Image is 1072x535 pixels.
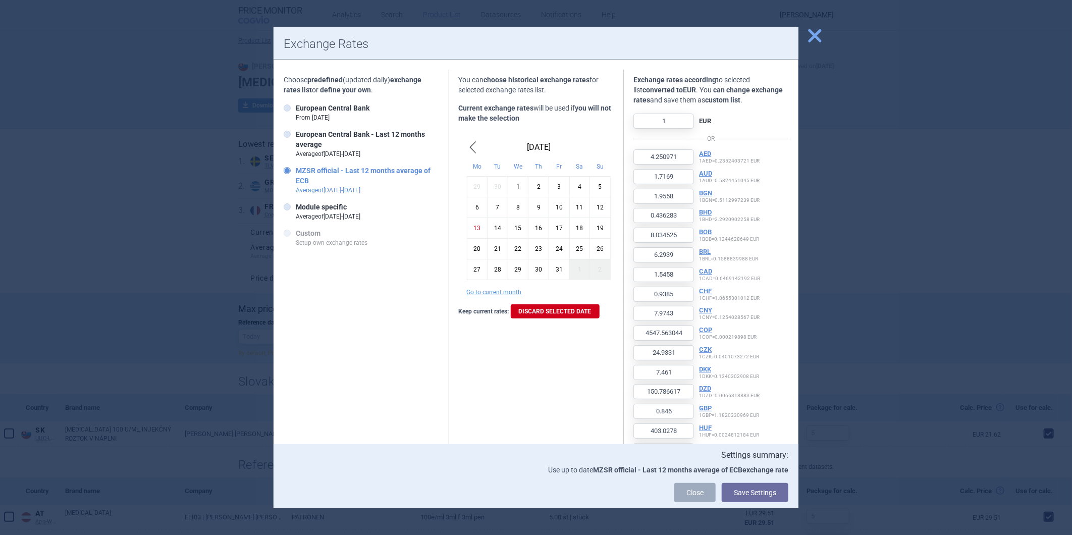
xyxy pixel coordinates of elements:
[699,365,759,380] p: 1 DKK = 0.1340302908 EUR
[699,444,709,452] button: ILS
[556,163,562,170] abbr: Friday
[722,483,788,502] button: Save Settings
[590,218,611,238] div: Sun Oct 19 2025
[549,197,570,218] div: Fri Oct 10 2025
[569,259,590,280] div: Sat Nov 01 2025
[473,163,481,170] abbr: Monday
[467,197,488,218] div: Mon Oct 06 2025
[699,444,757,458] p: 1 ILS = 0.2540844068 EUR
[488,259,508,280] div: Tue Oct 28 2025
[284,37,788,51] h1: Exchange Rates
[699,326,712,334] button: COP
[549,259,570,280] div: Fri Oct 31 2025
[467,218,488,238] div: Mon Oct 13 2025
[699,424,759,438] p: 1 HUF = 0.0024812184 EUR
[699,248,758,262] p: 1 BRL = 0.1588839988 EUR
[467,139,611,155] div: [DATE]
[296,104,369,112] strong: European Central Bank
[699,189,760,203] p: 1 BGN = 0.5112997239 EUR
[699,346,712,354] button: CZK
[699,287,712,295] button: CHF
[296,149,439,158] p: Average of [DATE] - [DATE]
[699,326,757,340] p: 1 COP = 0.000219898 EUR
[488,197,508,218] div: Tue Oct 07 2025
[642,86,696,94] strong: converted to EUR
[495,163,501,170] abbr: Tuesday
[307,76,343,84] strong: predefined
[528,259,549,280] div: Thu Oct 30 2025
[484,76,590,84] strong: choose historical exchange rates
[590,197,611,218] div: Sun Oct 12 2025
[296,113,369,122] p: From [DATE]
[508,197,528,218] div: Wed Oct 08 2025
[699,306,760,320] p: 1 CNY = 0.1254028567 EUR
[549,218,570,238] div: Fri Oct 17 2025
[699,208,712,217] button: BHD
[699,228,759,242] p: 1 BOB = 0.1244628649 EUR
[284,465,788,475] p: Use up to date
[699,404,759,418] p: 1 GBP = 1.1820330969 EUR
[590,238,611,259] div: Sun Oct 26 2025
[569,197,590,218] div: Sat Oct 11 2025
[593,466,788,474] strong: MZSR official - Last 12 months average of ECB exchange rate
[699,306,712,314] button: CNY
[514,163,522,170] abbr: Wednesday
[528,176,549,197] div: Thu Oct 02 2025
[528,238,549,259] div: Thu Oct 23 2025
[699,170,712,178] button: AUD
[296,167,431,185] strong: MZSR official - Last 12 months average of ECB
[569,218,590,238] div: Sat Oct 18 2025
[508,259,528,280] div: Wed Oct 29 2025
[705,134,717,144] span: OR
[699,385,711,393] button: DZD
[488,218,508,238] div: Tue Oct 14 2025
[590,259,611,280] div: Sun Nov 02 2025
[488,176,508,197] div: Tue Sep 30 2025
[549,238,570,259] div: Fri Oct 24 2025
[699,117,711,125] strong: EUR
[699,268,712,276] button: CAD
[284,75,439,95] p: Choose (updated daily) or .
[699,287,760,301] p: 1 CHF = 1.0655301012 EUR
[459,304,614,318] p: Keep current rates:
[597,163,604,170] abbr: Sunday
[699,268,760,282] p: 1 CAD = 0.6469142192 EUR
[467,238,488,259] div: Mon Oct 20 2025
[467,139,479,155] span: Previous Month
[699,365,711,373] button: DKK
[508,238,528,259] div: Wed Oct 22 2025
[528,197,549,218] div: Thu Oct 09 2025
[633,76,716,84] strong: Exchange rates according
[699,228,712,236] button: BOB
[284,76,421,94] strong: exchange rates list
[296,130,425,148] strong: European Central Bank - Last 12 months average
[488,238,508,259] div: Tue Oct 21 2025
[508,218,528,238] div: Wed Oct 15 2025
[459,104,534,112] strong: Current exchange rates
[511,304,600,318] a: Discard selected date
[699,150,711,158] button: AED
[699,208,760,223] p: 1 BHD = 2.2920902258 EUR
[699,385,760,399] p: 1 DZD = 0.0066318883 EUR
[296,203,347,211] strong: Module specific
[467,176,488,197] div: Mon Sep 29 2025
[320,86,371,94] strong: define your own
[459,75,614,95] p: You can for selected exchange rates list.
[459,104,612,122] strong: you will not make the selection
[699,248,711,256] button: BRL
[296,186,439,195] p: Average of [DATE] - [DATE]
[699,189,712,197] button: BGN
[633,86,783,104] strong: can change exchange rates
[528,218,549,238] div: Thu Oct 16 2025
[569,238,590,259] div: Sat Oct 25 2025
[296,229,320,237] strong: Custom
[705,96,740,104] strong: custom list
[576,163,583,170] abbr: Saturday
[699,150,760,164] p: 1 AED = 0.2352403721 EUR
[699,424,712,432] button: HUF
[467,288,522,296] button: Go to current month
[467,259,488,280] div: Mon Oct 27 2025
[508,176,528,197] div: Wed Oct 01 2025
[296,212,360,221] p: Average of [DATE] - [DATE]
[674,483,716,502] a: Close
